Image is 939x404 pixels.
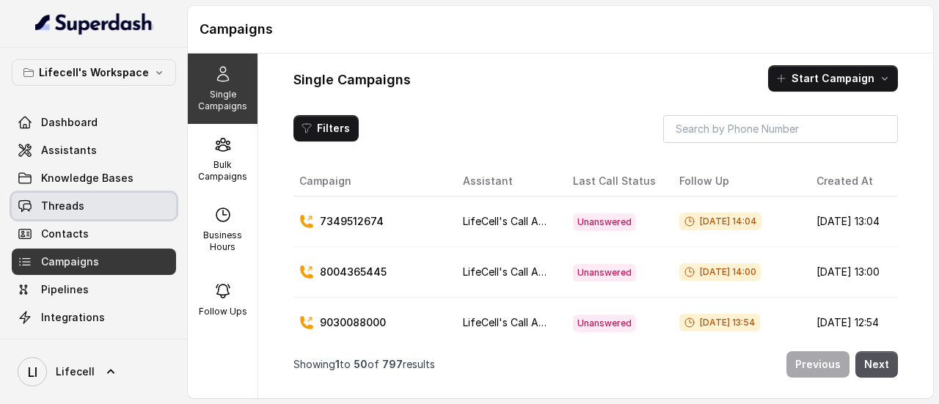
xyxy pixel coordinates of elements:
[56,364,95,379] span: Lifecell
[463,265,577,278] span: LifeCell's Call Assistant
[805,298,894,348] td: [DATE] 12:54
[41,199,84,213] span: Threads
[668,166,805,197] th: Follow Up
[320,265,387,279] p: 8004365445
[41,227,89,241] span: Contacts
[320,315,386,330] p: 9030088000
[293,357,435,372] p: Showing to of results
[12,193,176,219] a: Threads
[12,137,176,164] a: Assistants
[12,276,176,303] a: Pipelines
[573,315,636,332] span: Unanswered
[679,213,761,230] span: [DATE] 14:04
[805,166,894,197] th: Created At
[41,282,89,297] span: Pipelines
[41,115,98,130] span: Dashboard
[41,143,97,158] span: Assistants
[855,351,898,378] button: Next
[41,171,134,186] span: Knowledge Bases
[805,247,894,298] td: [DATE] 13:00
[768,65,898,92] button: Start Campaign
[194,159,252,183] p: Bulk Campaigns
[451,166,561,197] th: Assistant
[12,304,176,331] a: Integrations
[561,166,668,197] th: Last Call Status
[573,213,636,231] span: Unanswered
[12,109,176,136] a: Dashboard
[39,64,149,81] p: Lifecell's Workspace
[199,306,247,317] p: Follow Ups
[293,68,411,92] h1: Single Campaigns
[12,59,176,86] button: Lifecell's Workspace
[805,197,894,247] td: [DATE] 13:04
[35,12,153,35] img: light.svg
[293,166,451,197] th: Campaign
[335,358,340,370] span: 1
[28,364,37,380] text: LI
[573,264,636,282] span: Unanswered
[354,358,368,370] span: 50
[679,263,761,281] span: [DATE] 14:00
[463,215,577,227] span: LifeCell's Call Assistant
[194,89,252,112] p: Single Campaigns
[786,351,850,378] button: Previous
[463,316,577,328] span: LifeCell's Call Assistant
[41,254,99,269] span: Campaigns
[12,332,176,359] a: API Settings
[663,115,898,143] input: Search by Phone Number
[194,229,252,253] p: Business Hours
[679,314,760,331] span: [DATE] 13:54
[12,165,176,191] a: Knowledge Bases
[41,310,105,325] span: Integrations
[12,221,176,247] a: Contacts
[293,115,359,142] button: Filters
[12,351,176,392] a: Lifecell
[382,358,403,370] span: 797
[293,342,898,386] nav: Pagination
[320,214,384,229] p: 7349512674
[200,18,921,41] h1: Campaigns
[41,338,105,353] span: API Settings
[12,249,176,275] a: Campaigns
